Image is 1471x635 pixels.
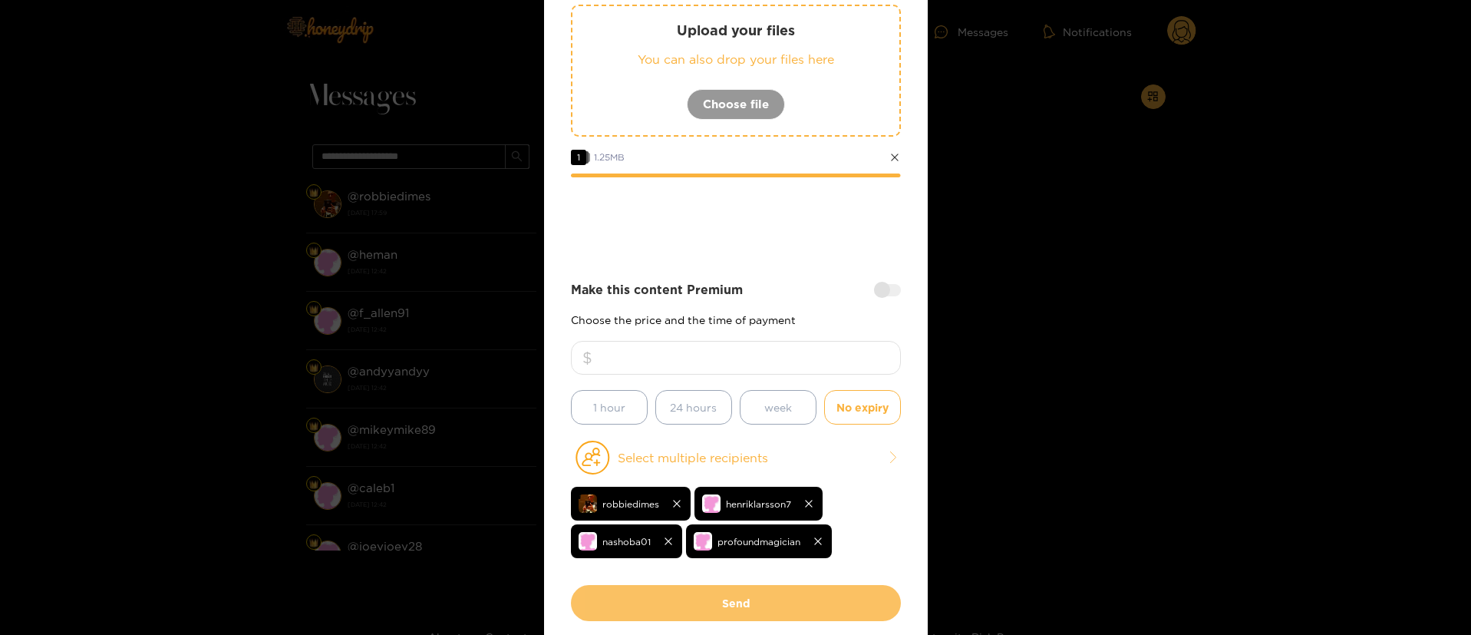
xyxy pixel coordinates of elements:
button: 24 hours [655,390,732,425]
button: Choose file [687,89,785,120]
img: upxnl-screenshot_20250725_032726_gallery.jpg [579,494,597,513]
p: You can also drop your files here [603,51,869,68]
strong: Make this content Premium [571,281,743,299]
span: robbiedimes [602,495,659,513]
img: no-avatar.png [694,532,712,551]
span: week [764,399,792,416]
button: week [740,390,816,425]
button: 1 hour [571,390,648,425]
span: No expiry [836,399,889,416]
p: Upload your files [603,21,869,39]
p: Choose the price and the time of payment [571,314,901,326]
span: 1.25 MB [594,152,625,162]
span: 1 [571,150,586,165]
span: 24 hours [670,399,717,416]
button: Send [571,585,901,621]
button: Select multiple recipients [571,440,901,475]
span: nashoba01 [602,533,651,551]
span: profoundmagician [717,533,800,551]
span: henriklarsson7 [726,495,791,513]
img: no-avatar.png [702,494,721,513]
span: 1 hour [593,399,625,416]
button: No expiry [824,390,901,425]
img: no-avatar.png [579,532,597,551]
